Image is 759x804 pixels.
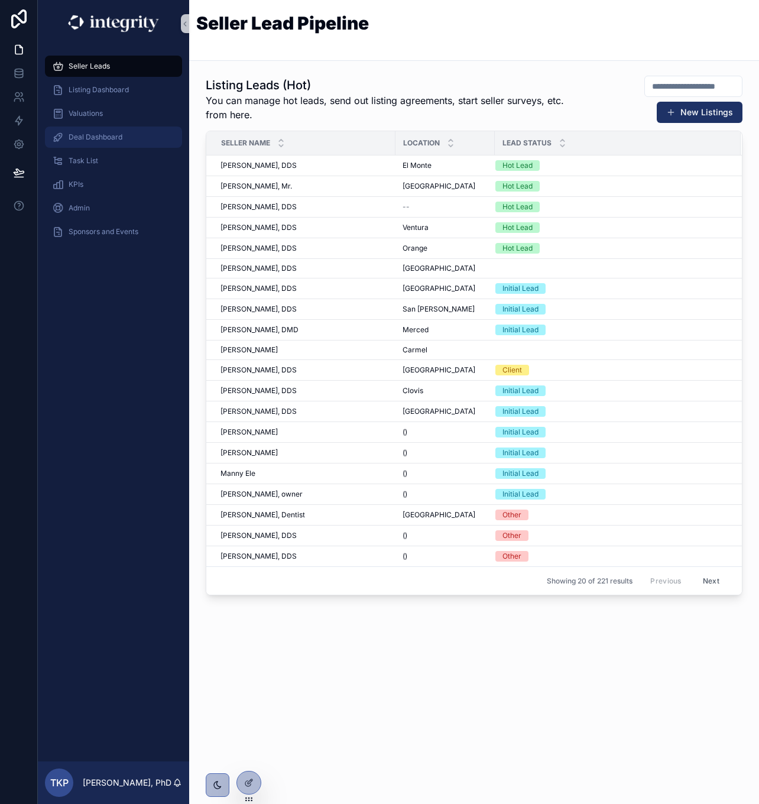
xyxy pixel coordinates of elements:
[403,304,475,314] span: San [PERSON_NAME]
[403,181,488,191] a: [GEOGRAPHIC_DATA]
[83,777,171,789] p: [PERSON_NAME], PhD
[495,160,726,171] a: Hot Lead
[403,202,410,212] span: --
[220,427,278,437] span: [PERSON_NAME]
[220,304,388,314] a: [PERSON_NAME], DDS
[403,386,488,395] a: Clovis
[220,552,297,561] span: [PERSON_NAME], DDS
[502,406,539,417] div: Initial Lead
[69,61,110,71] span: Seller Leads
[495,551,726,562] a: Other
[220,365,297,375] span: [PERSON_NAME], DDS
[220,345,388,355] a: [PERSON_NAME]
[502,222,533,233] div: Hot Lead
[502,510,521,520] div: Other
[403,531,407,540] span: ()
[657,102,742,123] button: New Listings
[403,284,475,293] span: [GEOGRAPHIC_DATA]
[403,510,488,520] a: [GEOGRAPHIC_DATA]
[220,407,388,416] a: [PERSON_NAME], DDS
[220,531,297,540] span: [PERSON_NAME], DDS
[45,103,182,124] a: Valuations
[502,468,539,479] div: Initial Lead
[403,489,488,499] a: ()
[220,264,297,273] span: [PERSON_NAME], DDS
[69,132,122,142] span: Deal Dashboard
[403,264,475,273] span: [GEOGRAPHIC_DATA]
[220,552,388,561] a: [PERSON_NAME], DDS
[502,283,539,294] div: Initial Lead
[220,284,297,293] span: [PERSON_NAME], DDS
[50,776,69,790] span: TKP
[220,386,388,395] a: [PERSON_NAME], DDS
[403,325,429,335] span: Merced
[220,510,305,520] span: [PERSON_NAME], Dentist
[502,243,533,254] div: Hot Lead
[547,576,632,586] span: Showing 20 of 221 results
[67,14,160,33] img: App logo
[403,264,488,273] a: [GEOGRAPHIC_DATA]
[502,181,533,192] div: Hot Lead
[403,489,407,499] span: ()
[220,223,297,232] span: [PERSON_NAME], DDS
[403,161,488,170] a: El Monte
[220,489,388,499] a: [PERSON_NAME], owner
[403,244,427,253] span: Orange
[220,304,297,314] span: [PERSON_NAME], DDS
[502,448,539,458] div: Initial Lead
[502,489,539,500] div: Initial Lead
[45,174,182,195] a: KPIs
[495,202,726,212] a: Hot Lead
[403,304,488,314] a: San [PERSON_NAME]
[220,244,297,253] span: [PERSON_NAME], DDS
[220,325,388,335] a: [PERSON_NAME], DMD
[495,468,726,479] a: Initial Lead
[45,221,182,242] a: Sponsors and Events
[495,181,726,192] a: Hot Lead
[403,552,488,561] a: ()
[495,243,726,254] a: Hot Lead
[69,203,90,213] span: Admin
[69,85,129,95] span: Listing Dashboard
[502,427,539,437] div: Initial Lead
[403,223,429,232] span: Ventura
[220,202,388,212] a: [PERSON_NAME], DDS
[403,181,475,191] span: [GEOGRAPHIC_DATA]
[502,365,522,375] div: Client
[495,448,726,458] a: Initial Lead
[220,284,388,293] a: [PERSON_NAME], DDS
[220,244,388,253] a: [PERSON_NAME], DDS
[502,138,552,148] span: Lead Status
[495,304,726,315] a: Initial Lead
[403,552,407,561] span: ()
[403,407,475,416] span: [GEOGRAPHIC_DATA]
[220,510,388,520] a: [PERSON_NAME], Dentist
[69,109,103,118] span: Valuations
[221,138,270,148] span: Seller Name
[206,77,566,93] h1: Listing Leads (Hot)
[220,448,278,458] span: [PERSON_NAME]
[502,385,539,396] div: Initial Lead
[502,202,533,212] div: Hot Lead
[403,244,488,253] a: Orange
[403,407,488,416] a: [GEOGRAPHIC_DATA]
[403,448,407,458] span: ()
[220,469,255,478] span: Manny Ele
[403,325,488,335] a: Merced
[45,150,182,171] a: Task List
[495,365,726,375] a: Client
[220,161,388,170] a: [PERSON_NAME], DDS
[220,386,297,395] span: [PERSON_NAME], DDS
[495,325,726,335] a: Initial Lead
[495,283,726,294] a: Initial Lead
[403,345,488,355] a: Carmel
[220,469,388,478] a: Manny Ele
[220,181,388,191] a: [PERSON_NAME], Mr.
[403,284,488,293] a: [GEOGRAPHIC_DATA]
[495,406,726,417] a: Initial Lead
[220,264,388,273] a: [PERSON_NAME], DDS
[220,489,303,499] span: [PERSON_NAME], owner
[403,448,488,458] a: ()
[45,127,182,148] a: Deal Dashboard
